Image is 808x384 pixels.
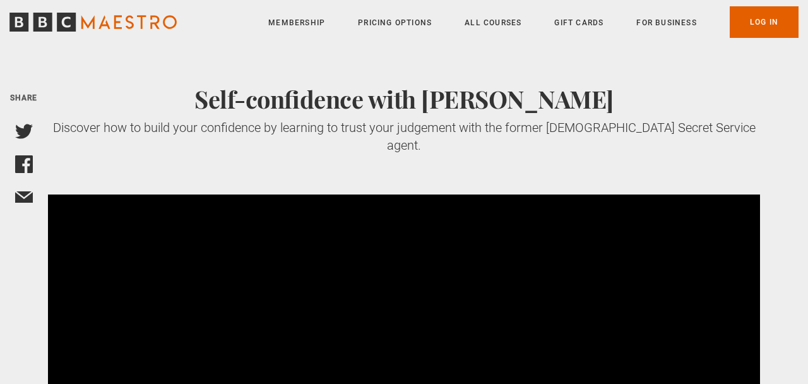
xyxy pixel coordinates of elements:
a: All Courses [465,16,521,29]
a: Membership [268,16,325,29]
a: For business [636,16,696,29]
nav: Primary [268,6,799,38]
span: Share [10,93,38,102]
svg: BBC Maestro [9,13,177,32]
a: Pricing Options [358,16,432,29]
div: Discover how to build your confidence by learning to trust your judgement with the former [DEMOGR... [48,119,760,154]
a: Gift Cards [554,16,603,29]
h2: Self-confidence with [PERSON_NAME] [48,85,760,114]
a: Log In [730,6,799,38]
